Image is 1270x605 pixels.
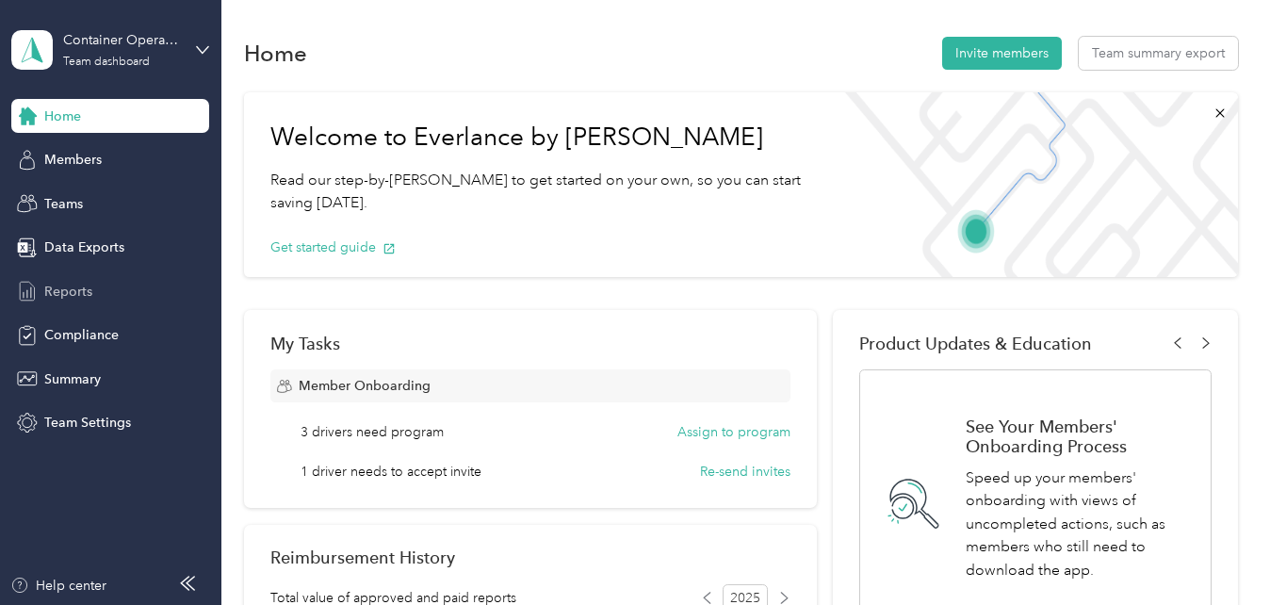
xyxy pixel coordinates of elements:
[63,57,150,68] div: Team dashboard
[270,237,396,257] button: Get started guide
[301,462,481,482] span: 1 driver needs to accept invite
[270,169,803,215] p: Read our step-by-[PERSON_NAME] to get started on your own, so you can start saving [DATE].
[44,413,131,433] span: Team Settings
[44,237,124,257] span: Data Exports
[10,576,106,596] button: Help center
[1079,37,1238,70] button: Team summary export
[44,282,92,302] span: Reports
[270,334,790,353] div: My Tasks
[270,123,803,153] h1: Welcome to Everlance by [PERSON_NAME]
[270,548,455,567] h2: Reimbursement History
[244,43,307,63] h1: Home
[44,194,83,214] span: Teams
[942,37,1062,70] button: Invite members
[677,422,790,442] button: Assign to program
[966,466,1190,582] p: Speed up your members' onboarding with views of uncompleted actions, such as members who still ne...
[44,150,102,170] span: Members
[44,369,101,389] span: Summary
[700,462,790,482] button: Re-send invites
[829,92,1237,277] img: Welcome to everlance
[44,325,119,345] span: Compliance
[63,30,181,50] div: Container Operations
[1164,499,1270,605] iframe: Everlance-gr Chat Button Frame
[859,334,1092,353] span: Product Updates & Education
[966,417,1190,456] h1: See Your Members' Onboarding Process
[301,422,444,442] span: 3 drivers need program
[299,376,431,396] span: Member Onboarding
[44,106,81,126] span: Home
